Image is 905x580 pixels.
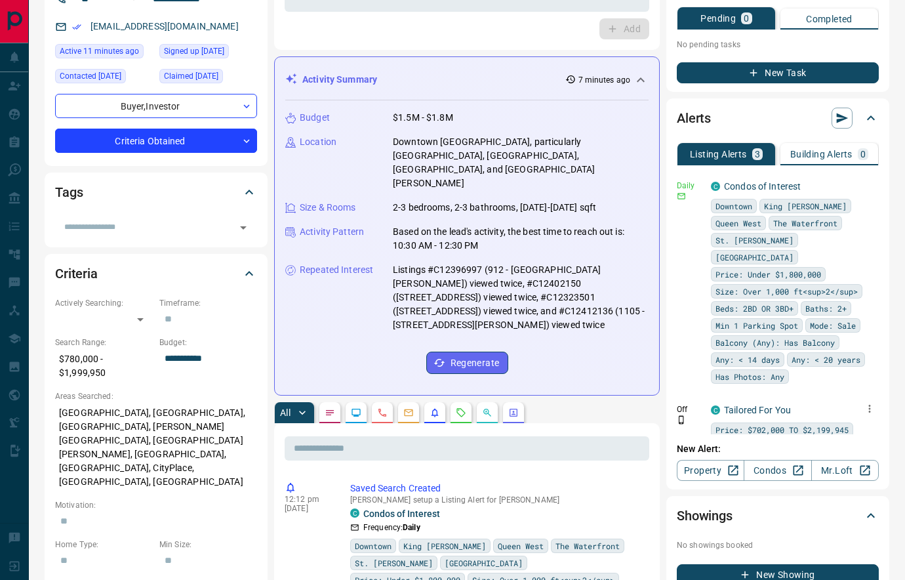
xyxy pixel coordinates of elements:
[445,556,523,570] span: [GEOGRAPHIC_DATA]
[393,201,596,215] p: 2-3 bedrooms, 2-3 bathrooms, [DATE]-[DATE] sqft
[55,499,257,511] p: Motivation:
[715,353,780,366] span: Any: < 14 days
[810,319,856,332] span: Mode: Sale
[393,111,453,125] p: $1.5M - $1.8M
[744,14,749,23] p: 0
[285,495,331,504] p: 12:12 pm
[159,297,257,309] p: Timeframe:
[55,337,153,348] p: Search Range:
[805,302,847,315] span: Baths: 2+
[403,407,414,418] svg: Emails
[690,150,747,159] p: Listing Alerts
[711,182,720,191] div: condos.ca
[60,45,139,58] span: Active 11 minutes ago
[715,370,784,383] span: Has Photos: Any
[90,21,239,31] a: [EMAIL_ADDRESS][DOMAIN_NAME]
[159,69,257,87] div: Tue May 17 2022
[55,297,153,309] p: Actively Searching:
[300,201,356,215] p: Size & Rooms
[393,135,649,190] p: Downtown [GEOGRAPHIC_DATA], particularly [GEOGRAPHIC_DATA], [GEOGRAPHIC_DATA], [GEOGRAPHIC_DATA],...
[677,62,879,83] button: New Task
[55,129,257,153] div: Criteria Obtained
[715,217,761,230] span: Queen West
[426,352,508,374] button: Regenerate
[55,44,153,62] div: Sun Oct 12 2025
[355,539,392,552] span: Downtown
[377,407,388,418] svg: Calls
[159,337,257,348] p: Budget:
[724,181,801,192] a: Condos of Interest
[806,14,853,24] p: Completed
[711,405,720,415] div: condos.ca
[715,423,849,436] span: Price: $702,000 TO $2,199,945
[55,176,257,208] div: Tags
[677,192,686,201] svg: Email
[300,263,373,277] p: Repeated Interest
[159,539,257,550] p: Min Size:
[755,150,760,159] p: 3
[715,268,821,281] span: Price: Under $1,800,000
[300,111,330,125] p: Budget
[393,263,649,332] p: Listings #C12396997 (912 - [GEOGRAPHIC_DATA][PERSON_NAME]) viewed twice, #C12402150 ([STREET_ADDR...
[350,495,644,505] p: [PERSON_NAME] setup a Listing Alert for [PERSON_NAME]
[677,108,711,129] h2: Alerts
[700,14,736,23] p: Pending
[363,522,420,533] p: Frequency:
[55,263,98,284] h2: Criteria
[677,442,879,456] p: New Alert:
[715,251,794,264] span: [GEOGRAPHIC_DATA]
[325,407,335,418] svg: Notes
[72,22,81,31] svg: Email Verified
[300,135,336,149] p: Location
[55,258,257,289] div: Criteria
[55,402,257,493] p: [GEOGRAPHIC_DATA], [GEOGRAPHIC_DATA], [GEOGRAPHIC_DATA], [PERSON_NAME][GEOGRAPHIC_DATA], [GEOGRAP...
[234,218,252,237] button: Open
[55,94,257,118] div: Buyer , Investor
[164,70,218,83] span: Claimed [DATE]
[677,460,744,481] a: Property
[677,500,879,531] div: Showings
[300,225,364,239] p: Activity Pattern
[55,348,153,384] p: $780,000 - $1,999,950
[677,404,703,415] p: Off
[508,407,519,418] svg: Agent Actions
[55,539,153,550] p: Home Type:
[393,225,649,253] p: Based on the lead's activity, the best time to reach out is: 10:30 AM - 12:30 PM
[578,74,630,86] p: 7 minutes ago
[715,319,798,332] span: Min 1 Parking Spot
[60,70,121,83] span: Contacted [DATE]
[498,539,544,552] span: Queen West
[55,390,257,402] p: Areas Searched:
[677,505,733,526] h2: Showings
[403,539,486,552] span: King [PERSON_NAME]
[159,44,257,62] div: Tue Apr 04 2017
[715,285,858,298] span: Size: Over 1,000 ft<sup>2</sup>
[677,35,879,54] p: No pending tasks
[860,150,866,159] p: 0
[164,45,224,58] span: Signed up [DATE]
[55,182,83,203] h2: Tags
[773,217,837,230] span: The Waterfront
[351,407,361,418] svg: Lead Browsing Activity
[792,353,860,366] span: Any: < 20 years
[555,539,620,552] span: The Waterfront
[403,523,420,532] strong: Daily
[811,460,879,481] a: Mr.Loft
[764,199,847,213] span: King [PERSON_NAME]
[350,482,644,495] p: Saved Search Created
[715,302,794,315] span: Beds: 2BD OR 3BD+
[677,415,686,425] svg: Push Notification Only
[355,556,433,570] span: St. [PERSON_NAME]
[724,405,791,415] a: Tailored For You
[285,504,331,513] p: [DATE]
[744,460,811,481] a: Condos
[350,508,359,518] div: condos.ca
[456,407,466,418] svg: Requests
[302,73,377,87] p: Activity Summary
[677,180,703,192] p: Daily
[482,407,493,418] svg: Opportunities
[55,69,153,87] div: Tue May 17 2022
[715,336,835,349] span: Balcony (Any): Has Balcony
[715,199,752,213] span: Downtown
[715,234,794,247] span: St. [PERSON_NAME]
